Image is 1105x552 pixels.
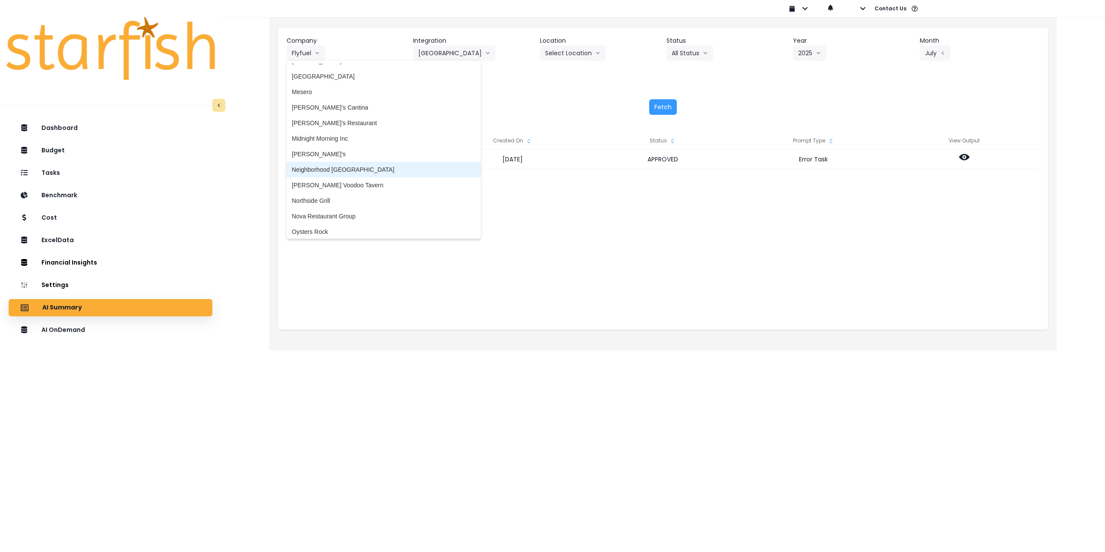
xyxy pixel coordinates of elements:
header: Month [920,36,1039,45]
svg: arrow down line [485,49,490,57]
span: Oysters Rock [292,227,476,236]
span: [GEOGRAPHIC_DATA] [292,72,476,81]
div: Created On [437,132,588,149]
button: 2025arrow down line [793,45,826,61]
p: Benchmark [41,192,77,199]
header: Year [793,36,912,45]
span: [PERSON_NAME]’s Cantina [292,103,476,112]
ul: Flyfuelarrow down line [287,61,481,239]
p: AI Summary [42,304,82,312]
button: Budget [9,142,212,159]
span: Neighborhood [GEOGRAPHIC_DATA] [292,165,476,174]
div: View Output [889,132,1039,149]
button: Settings [9,277,212,294]
button: Cost [9,209,212,227]
button: Dashboard [9,120,212,137]
div: Error Task [738,149,889,169]
span: Midnight Morning Inc [292,134,476,143]
button: AI Summary [9,299,212,316]
header: Integration [413,36,533,45]
button: [GEOGRAPHIC_DATA]arrow down line [413,45,496,61]
button: Flyfuelarrow down line [287,45,325,61]
svg: arrow down line [816,49,821,57]
button: Fetch [649,99,677,115]
button: Financial Insights [9,254,212,271]
header: Status [666,36,786,45]
svg: arrow down line [595,49,600,57]
svg: arrow down line [703,49,708,57]
button: All Statusarrow down line [666,45,713,61]
span: [PERSON_NAME]'s [292,150,476,158]
svg: sort [525,138,532,145]
div: Status [588,132,739,149]
p: AI OnDemand [41,326,85,334]
svg: sort [669,138,676,145]
svg: sort [827,138,834,145]
div: [DATE] [437,149,588,169]
button: Benchmark [9,187,212,204]
span: Nova Restaurant Group [292,212,476,221]
span: [PERSON_NAME]'s Restaurant [292,119,476,127]
header: Location [540,36,660,45]
svg: arrow down line [315,49,320,57]
p: Dashboard [41,124,78,132]
button: ExcelData [9,232,212,249]
header: Company [287,36,406,45]
p: ExcelData [41,237,74,244]
span: [PERSON_NAME] Voodoo Tavern [292,181,476,189]
div: Prompt Type [738,132,889,149]
svg: arrow left line [940,49,945,57]
div: APPROVED [588,149,739,169]
span: Mesero [292,88,476,96]
p: Budget [41,147,65,154]
p: Cost [41,214,57,221]
button: AI OnDemand [9,322,212,339]
span: Northside Grill [292,196,476,205]
p: Tasks [41,169,60,177]
button: Tasks [9,164,212,182]
button: Select Locationarrow down line [540,45,606,61]
button: Julyarrow left line [920,45,950,61]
